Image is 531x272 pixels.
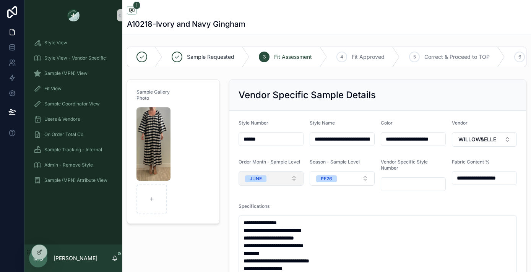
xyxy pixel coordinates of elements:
span: 1 [133,2,140,9]
div: PF26 [321,175,332,182]
span: Order Month - Sample Level [239,159,300,165]
span: Fit View [44,86,62,92]
span: Correct & Proceed to TOP [424,53,490,61]
span: Sample Tracking - Internal [44,147,102,153]
span: 3 [263,54,266,60]
span: Admin - Remove Style [44,162,93,168]
span: Fit Approved [352,53,385,61]
span: 6 [518,54,521,60]
div: JUNE [250,175,262,182]
span: Season - Sample Level [310,159,360,165]
a: Sample (MPN) View [29,66,118,80]
img: App logo [67,9,80,21]
span: 5 [413,54,416,60]
span: Sample Requested [187,53,234,61]
p: [PERSON_NAME] [54,254,97,262]
span: Vendor Specific Style Number [381,159,428,171]
a: Admin - Remove Style [29,158,118,172]
span: On Order Total Co [44,131,83,138]
span: Fabric Content % [452,159,490,165]
h1: A10218-Ivory and Navy Gingham [127,19,245,29]
a: Style View [29,36,118,50]
span: Fit Assessment [274,53,312,61]
span: Sample Coordinator View [44,101,100,107]
button: Select Button [310,171,375,186]
h2: Vendor Specific Sample Details [239,89,376,101]
a: Sample (MPN) Attribute View [29,173,118,187]
span: WILLOW&ELLE [458,136,496,143]
a: Fit View [29,82,118,96]
button: Select Button [239,171,304,186]
a: Sample Tracking - Internal [29,143,118,157]
span: Style Number [239,120,268,126]
span: Sample Gallery Photo [136,89,170,101]
span: Style View [44,40,67,46]
span: Style Name [310,120,335,126]
span: Color [381,120,393,126]
a: Users & Vendors [29,112,118,126]
span: Users & Vendors [44,116,80,122]
a: Sample Coordinator View [29,97,118,111]
span: Style View - Vendor Specific [44,55,106,61]
span: Sample (MPN) View [44,70,88,76]
img: Screenshot-2025-08-26-at-4.34.45-PM.png [136,107,171,181]
span: 4 [340,54,343,60]
div: scrollable content [24,31,122,197]
a: On Order Total Co [29,128,118,141]
span: Sample (MPN) Attribute View [44,177,107,183]
button: 1 [127,6,137,16]
a: Style View - Vendor Specific [29,51,118,65]
span: Specifications [239,203,270,209]
span: Vendor [452,120,468,126]
button: Select Button [452,132,517,147]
